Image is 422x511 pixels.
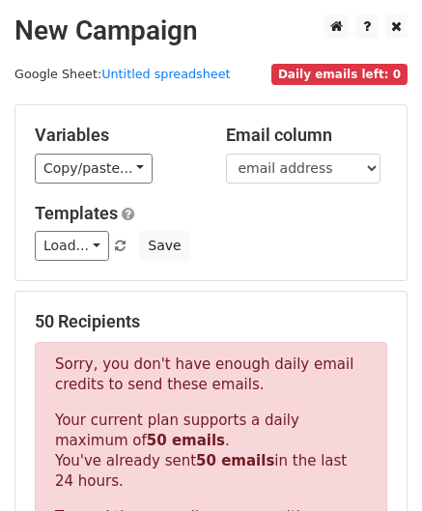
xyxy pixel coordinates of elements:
button: Save [139,231,189,261]
small: Google Sheet: [14,67,231,81]
a: Untitled spreadsheet [101,67,230,81]
a: Daily emails left: 0 [271,67,408,81]
strong: 50 emails [147,432,225,449]
h5: Variables [35,125,197,146]
iframe: Chat Widget [325,418,422,511]
h5: Email column [226,125,388,146]
h5: 50 Recipients [35,311,387,332]
a: Load... [35,231,109,261]
a: Copy/paste... [35,154,153,184]
h2: New Campaign [14,14,408,47]
span: Daily emails left: 0 [271,64,408,85]
a: Templates [35,203,118,223]
p: Your current plan supports a daily maximum of . You've already sent in the last 24 hours. [55,411,367,492]
strong: 50 emails [196,452,274,469]
p: Sorry, you don't have enough daily email credits to send these emails. [55,355,367,395]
